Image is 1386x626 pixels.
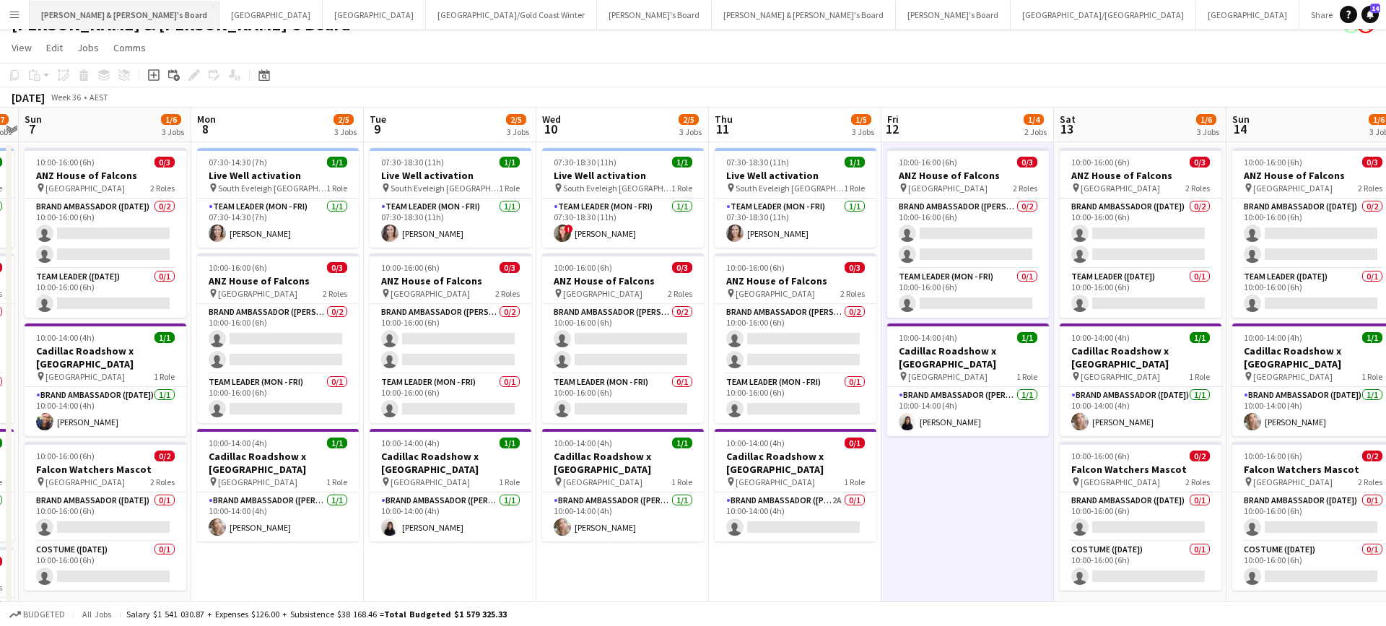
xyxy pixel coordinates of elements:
h3: Falcon Watchers Mascot [25,463,186,476]
span: 2 Roles [1185,183,1210,194]
div: 10:00-14:00 (4h)1/1Cadillac Roadshow x [GEOGRAPHIC_DATA] [GEOGRAPHIC_DATA]1 RoleBrand Ambassador ... [542,429,704,542]
h3: Cadillac Roadshow x [GEOGRAPHIC_DATA] [542,450,704,476]
h3: Cadillac Roadshow x [GEOGRAPHIC_DATA] [25,344,186,370]
span: 10:00-16:00 (6h) [726,262,785,273]
span: Budgeted [23,609,65,620]
span: [GEOGRAPHIC_DATA] [1081,371,1160,382]
span: [GEOGRAPHIC_DATA] [1253,183,1333,194]
div: 07:30-14:30 (7h)1/1Live Well activation South Eveleigh [GEOGRAPHIC_DATA]1 RoleTeam Leader (Mon - ... [197,148,359,248]
span: 2/5 [506,114,526,125]
span: 0/3 [1017,157,1037,168]
h3: Cadillac Roadshow x [GEOGRAPHIC_DATA] [715,450,876,476]
span: 1/6 [1196,114,1216,125]
span: 13 [1058,121,1076,137]
app-job-card: 10:00-14:00 (4h)1/1Cadillac Roadshow x [GEOGRAPHIC_DATA] [GEOGRAPHIC_DATA]1 RoleBrand Ambassador ... [887,323,1049,436]
h3: ANZ House of Falcons [887,169,1049,182]
span: [GEOGRAPHIC_DATA] [1253,477,1333,487]
app-job-card: 07:30-18:30 (11h)1/1Live Well activation South Eveleigh [GEOGRAPHIC_DATA]1 RoleTeam Leader (Mon -... [542,148,704,248]
span: 1 Role [326,477,347,487]
span: 07:30-18:30 (11h) [554,157,616,168]
app-job-card: 10:00-16:00 (6h)0/3ANZ House of Falcons [GEOGRAPHIC_DATA]2 RolesBrand Ambassador ([PERSON_NAME])0... [887,148,1049,318]
span: 10:00-16:00 (6h) [1071,157,1130,168]
span: 07:30-14:30 (7h) [209,157,267,168]
a: Comms [108,38,152,57]
app-card-role: Brand Ambassador ([DATE])0/110:00-16:00 (6h) [1060,492,1221,542]
div: 3 Jobs [507,126,529,137]
h3: Cadillac Roadshow x [GEOGRAPHIC_DATA] [1060,344,1221,370]
app-card-role: Team Leader (Mon - Fri)1/107:30-18:30 (11h)[PERSON_NAME] [370,199,531,248]
span: 10:00-16:00 (6h) [36,157,95,168]
app-card-role: Brand Ambassador ([DATE])0/110:00-16:00 (6h) [25,492,186,542]
span: 0/2 [154,451,175,461]
span: 2 Roles [1185,477,1210,487]
h3: Live Well activation [370,169,531,182]
app-card-role: Team Leader (Mon - Fri)0/110:00-16:00 (6h) [370,374,531,423]
span: [GEOGRAPHIC_DATA] [45,183,125,194]
span: 1/4 [1024,114,1044,125]
button: [PERSON_NAME]'s Board [896,1,1011,29]
span: 2 Roles [1358,477,1382,487]
a: Jobs [71,38,105,57]
span: 1 Role [844,477,865,487]
span: Total Budgeted $1 579 325.33 [384,609,507,620]
span: [GEOGRAPHIC_DATA] [736,288,815,299]
span: 10:00-16:00 (6h) [1244,157,1302,168]
span: 2/5 [679,114,699,125]
span: 11 [712,121,733,137]
span: 07:30-18:30 (11h) [726,157,789,168]
app-job-card: 10:00-14:00 (4h)1/1Cadillac Roadshow x [GEOGRAPHIC_DATA] [GEOGRAPHIC_DATA]1 RoleBrand Ambassador ... [370,429,531,542]
span: Fri [887,113,899,126]
span: 10:00-14:00 (4h) [554,438,612,448]
button: Budgeted [7,607,67,622]
span: South Eveleigh [GEOGRAPHIC_DATA] [563,183,671,194]
button: [PERSON_NAME] & [PERSON_NAME]'s Board [712,1,896,29]
div: 10:00-16:00 (6h)0/2Falcon Watchers Mascot [GEOGRAPHIC_DATA]2 RolesBrand Ambassador ([DATE])0/110:... [25,442,186,591]
app-card-role: Brand Ambassador ([PERSON_NAME])1/110:00-14:00 (4h)[PERSON_NAME] [197,492,359,542]
span: 1 Role [671,477,692,487]
span: 14 [1230,121,1250,137]
app-card-role: Brand Ambassador ([DATE])0/210:00-16:00 (6h) [25,199,186,269]
app-card-role: Brand Ambassador ([PERSON_NAME])2A0/110:00-14:00 (4h) [715,492,876,542]
span: 1 Role [1189,371,1210,382]
span: [GEOGRAPHIC_DATA] [736,477,815,487]
span: 2 Roles [840,288,865,299]
span: 0/3 [327,262,347,273]
span: 1 Role [1016,371,1037,382]
app-card-role: Brand Ambassador ([PERSON_NAME])0/210:00-16:00 (6h) [715,304,876,374]
span: 0/3 [500,262,520,273]
a: View [6,38,38,57]
div: 10:00-16:00 (6h)0/3ANZ House of Falcons [GEOGRAPHIC_DATA]2 RolesBrand Ambassador ([DATE])0/210:00... [25,148,186,318]
span: 10:00-16:00 (6h) [1071,451,1130,461]
span: 1 Role [844,183,865,194]
span: 10:00-16:00 (6h) [1244,451,1302,461]
span: Tue [370,113,386,126]
span: 2 Roles [495,288,520,299]
h3: ANZ House of Falcons [542,274,704,287]
app-job-card: 10:00-14:00 (4h)1/1Cadillac Roadshow x [GEOGRAPHIC_DATA] [GEOGRAPHIC_DATA]1 RoleBrand Ambassador ... [25,323,186,436]
span: [GEOGRAPHIC_DATA] [218,477,297,487]
div: AEST [90,92,108,103]
span: 1/1 [1017,332,1037,343]
span: 1 Role [1361,371,1382,382]
div: 07:30-18:30 (11h)1/1Live Well activation South Eveleigh [GEOGRAPHIC_DATA]1 RoleTeam Leader (Mon -... [715,148,876,248]
span: 10:00-14:00 (4h) [36,332,95,343]
app-card-role: Team Leader (Mon - Fri)1/107:30-14:30 (7h)[PERSON_NAME] [197,199,359,248]
button: [GEOGRAPHIC_DATA]/[GEOGRAPHIC_DATA] [1011,1,1196,29]
h3: ANZ House of Falcons [197,274,359,287]
span: 2/5 [334,114,354,125]
button: [GEOGRAPHIC_DATA] [323,1,426,29]
span: 1/6 [161,114,181,125]
app-job-card: 10:00-16:00 (6h)0/3ANZ House of Falcons [GEOGRAPHIC_DATA]2 RolesBrand Ambassador ([DATE])0/210:00... [1060,148,1221,318]
h3: Cadillac Roadshow x [GEOGRAPHIC_DATA] [370,450,531,476]
span: All jobs [79,609,114,620]
app-card-role: Team Leader (Mon - Fri)0/110:00-16:00 (6h) [542,374,704,423]
span: Edit [46,41,63,54]
button: [PERSON_NAME]'s Board [597,1,712,29]
span: 10:00-14:00 (4h) [1244,332,1302,343]
span: 1/1 [672,438,692,448]
a: Edit [40,38,69,57]
span: 2 Roles [150,183,175,194]
app-card-role: Team Leader (Mon - Fri)0/110:00-16:00 (6h) [715,374,876,423]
